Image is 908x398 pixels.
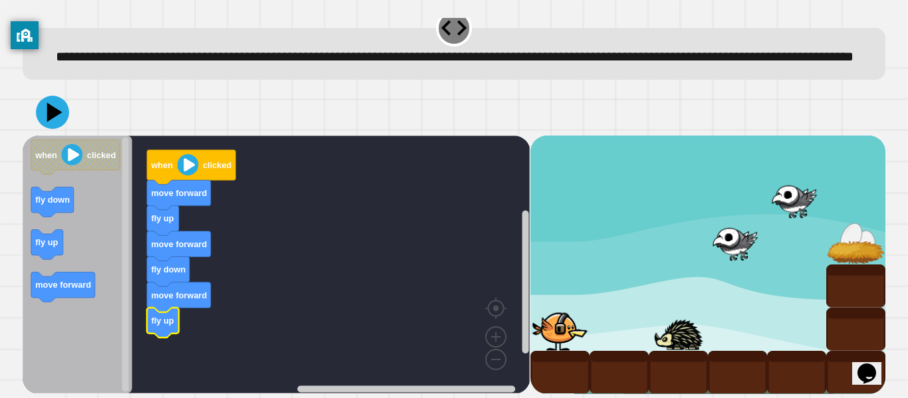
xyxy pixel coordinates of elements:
iframe: chat widget [852,345,895,385]
text: clicked [203,160,231,170]
button: privacy banner [11,21,39,49]
text: move forward [152,239,207,249]
text: fly up [35,237,58,247]
text: when [151,160,173,170]
text: when [35,150,57,160]
text: fly down [35,195,70,205]
text: clicked [87,150,116,160]
text: fly up [152,316,174,326]
text: move forward [35,280,91,290]
div: Blockly Workspace [23,136,530,393]
text: move forward [152,290,207,300]
text: fly down [152,264,186,274]
text: fly up [152,213,174,223]
text: move forward [152,188,207,198]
